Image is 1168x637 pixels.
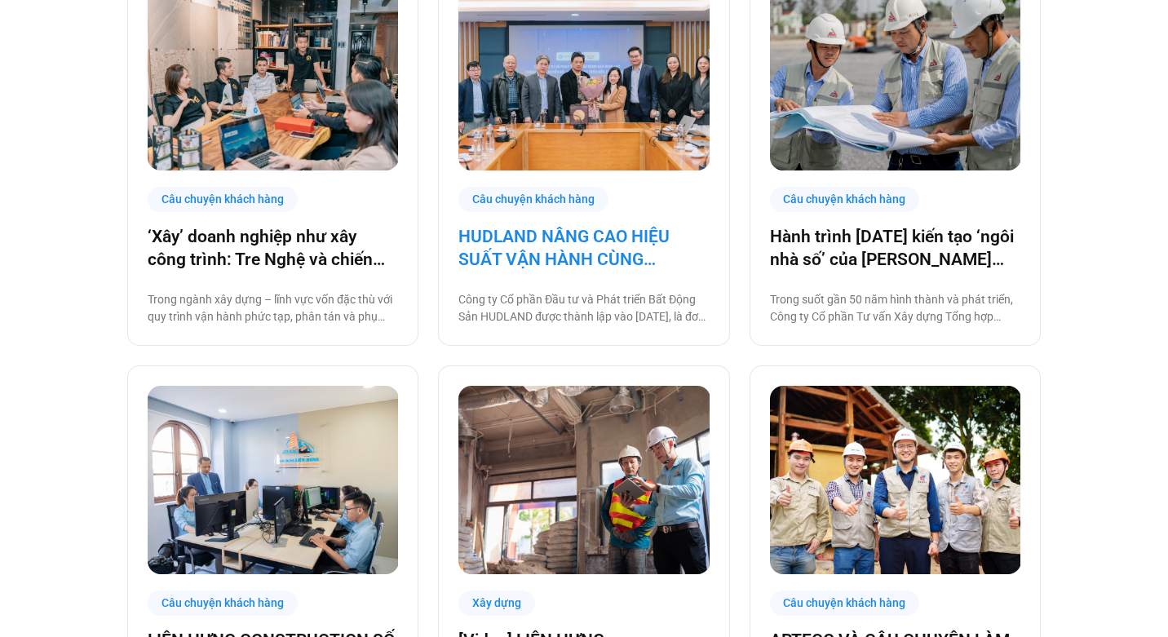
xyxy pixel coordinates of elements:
[148,187,298,212] div: Câu chuyện khách hàng
[770,187,920,212] div: Câu chuyện khách hàng
[148,291,398,325] p: Trong ngành xây dựng – lĩnh vực vốn đặc thù với quy trình vận hành phức tạp, phân tán và phụ thuộ...
[770,291,1020,325] p: Trong suốt gần 50 năm hình thành và phát triển, Công ty Cổ phần Tư vấn Xây dựng Tổng hợp (Nagecco...
[458,591,535,616] div: Xây dựng
[458,291,709,325] p: Công ty Cổ phần Đầu tư và Phát triển Bất Động Sản HUDLAND được thành lập vào [DATE], là đơn vị th...
[148,386,398,574] a: chuyển đổi số liên hưng base
[458,225,709,271] a: HUDLAND NÂNG CAO HIỆU SUẤT VẬN HÀNH CÙNG [DOMAIN_NAME]
[770,225,1020,271] a: Hành trình [DATE] kiến tạo ‘ngôi nhà số’ của [PERSON_NAME] cùng [DOMAIN_NAME]: Tiết kiệm 80% thời...
[148,591,298,616] div: Câu chuyện khách hàng
[148,225,398,271] a: ‘Xây’ doanh nghiệp như xây công trình: Tre Nghệ và chiến lược chuyển đổi từ gốc
[148,386,399,574] img: chuyển đổi số liên hưng base
[458,187,608,212] div: Câu chuyện khách hàng
[770,591,920,616] div: Câu chuyện khách hàng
